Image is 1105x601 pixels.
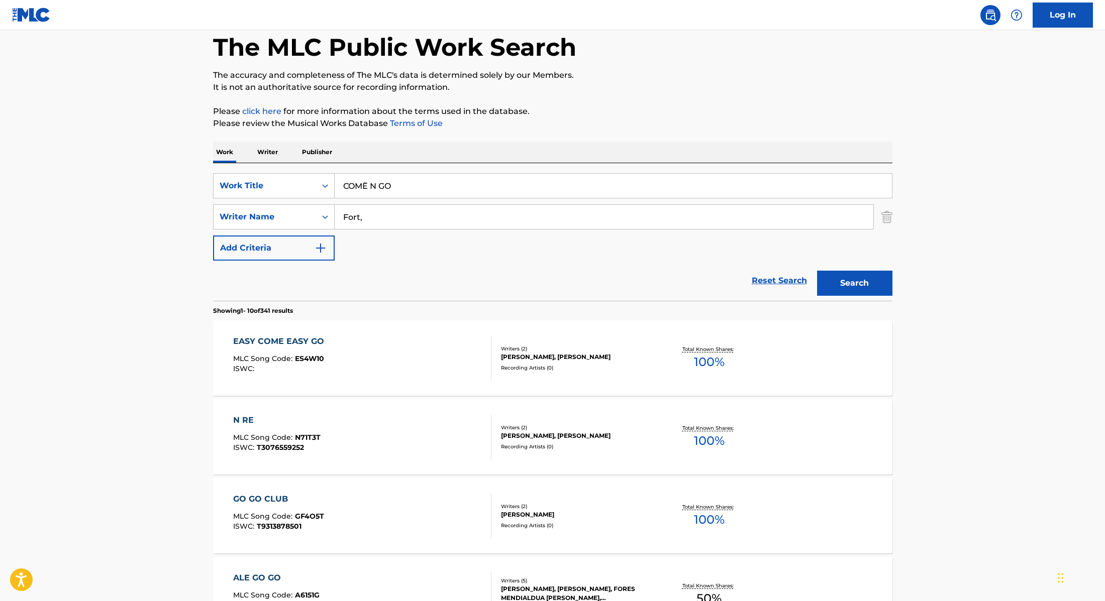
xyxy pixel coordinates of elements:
p: It is not an authoritative source for recording information. [213,81,892,93]
span: MLC Song Code : [233,354,295,363]
div: ALE GO GO [233,572,320,584]
div: Recording Artists ( 0 ) [501,443,653,450]
div: [PERSON_NAME], [PERSON_NAME] [501,431,653,440]
div: N RE [233,414,321,426]
span: ISWC : [233,443,257,452]
div: GO GO CLUB [233,493,324,505]
img: MLC Logo [12,8,51,22]
p: Work [213,142,236,163]
button: Add Criteria [213,235,335,261]
iframe: Chat Widget [1055,553,1105,601]
button: Search [817,271,892,296]
p: Please review the Musical Works Database [213,117,892,130]
span: 100 % [694,511,725,529]
span: ES4W10 [295,354,324,363]
span: A6151G [295,590,320,599]
p: Total Known Shares: [682,503,736,511]
div: Work Title [220,180,310,192]
img: search [984,9,996,21]
a: Log In [1033,3,1093,28]
form: Search Form [213,173,892,301]
div: Writers ( 2 ) [501,345,653,352]
div: [PERSON_NAME] [501,510,653,519]
p: Total Known Shares: [682,424,736,432]
a: Terms of Use [388,118,443,128]
p: Publisher [299,142,335,163]
span: 100 % [694,353,725,371]
a: Reset Search [747,270,812,292]
img: help [1011,9,1023,21]
p: Showing 1 - 10 of 341 results [213,306,293,315]
img: Delete Criterion [881,204,892,229]
span: T9313878501 [257,522,302,531]
div: EASY COME EASY GO [233,335,329,347]
a: Public Search [980,5,1000,25]
div: Writers ( 2 ) [501,424,653,431]
span: ISWC : [233,522,257,531]
p: Please for more information about the terms used in the database. [213,105,892,117]
a: EASY COME EASY GOMLC Song Code:ES4W10ISWC:Writers (2)[PERSON_NAME], [PERSON_NAME]Recording Artist... [213,320,892,396]
span: MLC Song Code : [233,590,295,599]
div: Writers ( 2 ) [501,503,653,510]
h1: The MLC Public Work Search [213,32,576,62]
div: Recording Artists ( 0 ) [501,364,653,372]
span: ISWC : [233,364,257,373]
div: Writers ( 5 ) [501,577,653,584]
a: GO GO CLUBMLC Song Code:GF4O5TISWC:T9313878501Writers (2)[PERSON_NAME]Recording Artists (0)Total ... [213,478,892,553]
div: Writer Name [220,211,310,223]
div: Help [1007,5,1027,25]
img: 9d2ae6d4665cec9f34b9.svg [315,242,327,254]
div: Recording Artists ( 0 ) [501,522,653,529]
span: MLC Song Code : [233,433,295,442]
a: click here [242,106,281,116]
span: MLC Song Code : [233,512,295,521]
span: N71T3T [295,433,321,442]
div: Drag [1058,563,1064,593]
span: T3076559252 [257,443,304,452]
span: GF4O5T [295,512,324,521]
p: The accuracy and completeness of The MLC's data is determined solely by our Members. [213,69,892,81]
span: 100 % [694,432,725,450]
div: [PERSON_NAME], [PERSON_NAME] [501,352,653,362]
a: N REMLC Song Code:N71T3TISWC:T3076559252Writers (2)[PERSON_NAME], [PERSON_NAME]Recording Artists ... [213,399,892,474]
p: Total Known Shares: [682,582,736,589]
p: Writer [254,142,281,163]
p: Total Known Shares: [682,345,736,353]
